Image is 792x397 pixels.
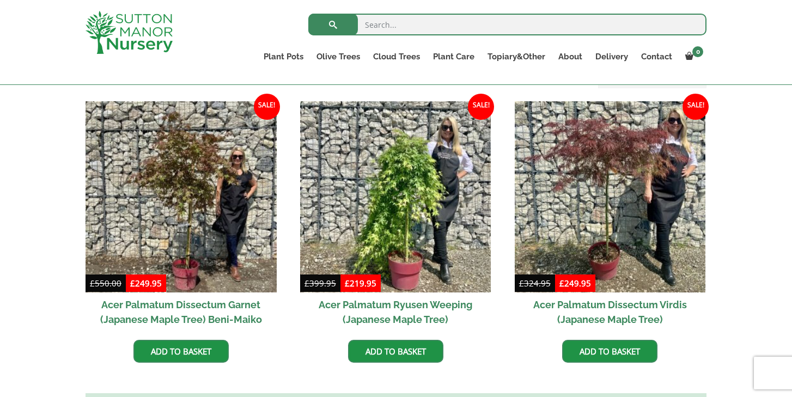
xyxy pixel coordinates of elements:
[559,278,564,289] span: £
[254,94,280,120] span: Sale!
[86,101,277,332] a: Sale! Acer Palmatum Dissectum Garnet (Japanese Maple Tree) Beni-Maiko
[257,49,310,64] a: Plant Pots
[515,101,706,292] img: Acer Palmatum Dissectum Virdis (Japanese Maple Tree)
[86,292,277,332] h2: Acer Palmatum Dissectum Garnet (Japanese Maple Tree) Beni-Maiko
[90,278,121,289] bdi: 550.00
[635,49,679,64] a: Contact
[304,278,309,289] span: £
[519,278,524,289] span: £
[552,49,589,64] a: About
[427,49,481,64] a: Plant Care
[308,14,706,35] input: Search...
[90,278,95,289] span: £
[519,278,551,289] bdi: 324.95
[589,49,635,64] a: Delivery
[300,101,491,292] img: Acer Palmatum Ryusen Weeping (Japanese Maple Tree)
[692,46,703,57] span: 0
[562,340,657,363] a: Add to basket: “Acer Palmatum Dissectum Virdis (Japanese Maple Tree)”
[481,49,552,64] a: Topiary&Other
[468,94,494,120] span: Sale!
[683,94,709,120] span: Sale!
[130,278,162,289] bdi: 249.95
[515,101,706,332] a: Sale! Acer Palmatum Dissectum Virdis (Japanese Maple Tree)
[133,340,229,363] a: Add to basket: “Acer Palmatum Dissectum Garnet (Japanese Maple Tree) Beni-Maiko”
[515,292,706,332] h2: Acer Palmatum Dissectum Virdis (Japanese Maple Tree)
[310,49,367,64] a: Olive Trees
[367,49,427,64] a: Cloud Trees
[130,278,135,289] span: £
[300,101,491,332] a: Sale! Acer Palmatum Ryusen Weeping (Japanese Maple Tree)
[345,278,350,289] span: £
[86,11,173,54] img: logo
[559,278,591,289] bdi: 249.95
[348,340,443,363] a: Add to basket: “Acer Palmatum Ryusen Weeping (Japanese Maple Tree)”
[345,278,376,289] bdi: 219.95
[86,101,277,292] img: Acer Palmatum Dissectum Garnet (Japanese Maple Tree) Beni-Maiko
[679,49,706,64] a: 0
[304,278,336,289] bdi: 399.95
[300,292,491,332] h2: Acer Palmatum Ryusen Weeping (Japanese Maple Tree)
